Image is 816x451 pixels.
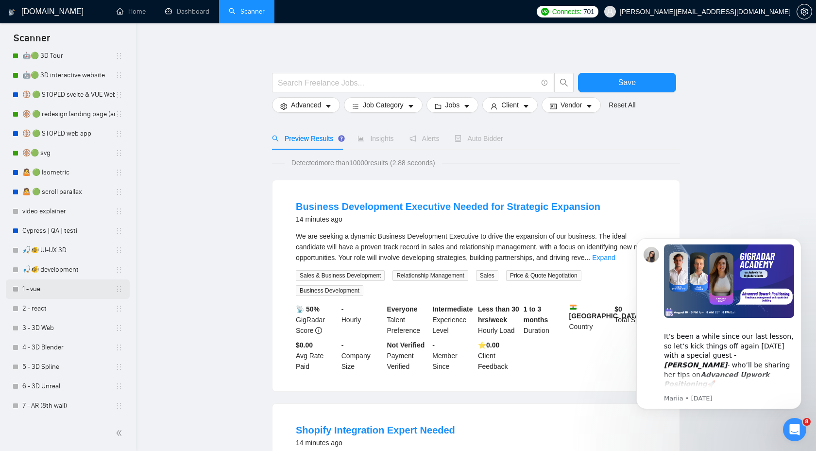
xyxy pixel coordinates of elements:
div: Hourly [340,304,385,336]
span: Jobs [445,100,460,110]
span: user [607,8,613,15]
li: 🛞 🟢 redesign landing page (animat*) | 3D [6,104,130,124]
span: Vendor [561,100,582,110]
span: Alerts [409,135,440,142]
span: Insights [357,135,393,142]
b: 📡 50% [296,305,320,313]
button: folderJobscaret-down [426,97,479,113]
button: search [554,73,574,92]
div: 14 minutes ago [296,213,600,225]
a: 2 - react [22,299,115,318]
button: barsJob Categorycaret-down [344,97,422,113]
a: video explainer [22,202,115,221]
a: 4 - 3D Blender [22,338,115,357]
div: Experience Level [430,304,476,336]
iframe: Intercom live chat [783,418,806,441]
span: Advanced [291,100,321,110]
b: Not Verified [387,341,425,349]
iframe: Intercom notifications message [622,224,816,425]
span: holder [115,52,123,60]
li: 🤖🟢 3D Tour [6,46,130,66]
li: 🎣🐠 development [6,260,130,279]
span: holder [115,71,123,79]
li: 🤷 🟢 scroll parallax [6,182,130,202]
span: Detected more than 10000 results (2.88 seconds) [285,157,442,168]
a: searchScanner [229,7,265,16]
b: $ 0 [614,305,622,313]
span: info-circle [542,80,548,86]
div: Client Feedback [476,340,522,372]
div: We are seeking a dynamic Business Development Executive to drive the expansion of our business. T... [296,231,656,263]
span: 8 [803,418,811,426]
span: Client [501,100,519,110]
span: holder [115,246,123,254]
li: Cypress | QA | testi [6,221,130,241]
a: Expand [592,254,615,261]
img: logo [8,4,15,20]
span: search [555,78,573,87]
span: Price & Quote Negotiation [506,270,581,281]
span: holder [115,382,123,390]
b: Intermediate [432,305,473,313]
b: ⭐️ 0.00 [478,341,499,349]
b: - [432,341,435,349]
div: Company Size [340,340,385,372]
span: bars [352,103,359,110]
b: Less than 30 hrs/week [478,305,519,324]
a: 6 - 3D Unreal [22,377,115,396]
div: Duration [522,304,567,336]
span: 701 [583,6,594,17]
a: 5 - 3D Spline [22,357,115,377]
button: settingAdvancedcaret-down [272,97,340,113]
li: 5 - 3D Spline [6,357,130,377]
a: 🛞 🟢 STOPED svelte & VUE Web apps PRICE++ [22,85,115,104]
span: caret-down [586,103,593,110]
li: 🎣🐠 UI-UX 3D [6,241,130,260]
li: 1 - vue [6,279,130,299]
a: 3 - 3D Web [22,318,115,338]
img: upwork-logo.png [541,8,549,16]
a: 🎣🐠 development [22,260,115,279]
span: area-chart [357,135,364,142]
span: holder [115,91,123,99]
span: info-circle [315,327,322,334]
span: user [491,103,497,110]
span: notification [409,135,416,142]
a: 7 - AR (8th wall) [22,396,115,416]
a: 1 - vue [22,279,115,299]
a: Business Development Executive Needed for Strategic Expansion [296,201,600,212]
b: Everyone [387,305,418,313]
span: robot [455,135,461,142]
a: Shopify Integration Expert Needed [296,425,455,435]
a: setting [797,8,812,16]
span: holder [115,188,123,196]
a: Reset All [609,100,635,110]
span: holder [115,363,123,371]
img: 🇮🇳 [570,304,577,311]
span: holder [115,344,123,351]
a: Cypress | QA | testi [22,221,115,241]
div: GigRadar Score [294,304,340,336]
b: 1 to 3 months [524,305,548,324]
span: idcard [550,103,557,110]
span: holder [115,149,123,157]
span: Preview Results [272,135,342,142]
a: dashboardDashboard [165,7,209,16]
span: holder [115,169,123,176]
input: Search Freelance Jobs... [278,77,537,89]
span: holder [115,130,123,138]
div: Talent Preference [385,304,431,336]
div: Hourly Load [476,304,522,336]
span: Save [618,76,636,88]
b: $0.00 [296,341,313,349]
span: double-left [116,428,125,438]
span: Job Category [363,100,403,110]
a: 🛞 🟢 redesign landing page (animat*) | 3D [22,104,115,124]
button: idcardVendorcaret-down [542,97,601,113]
div: Tooltip anchor [337,134,346,143]
div: Payment Verified [385,340,431,372]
